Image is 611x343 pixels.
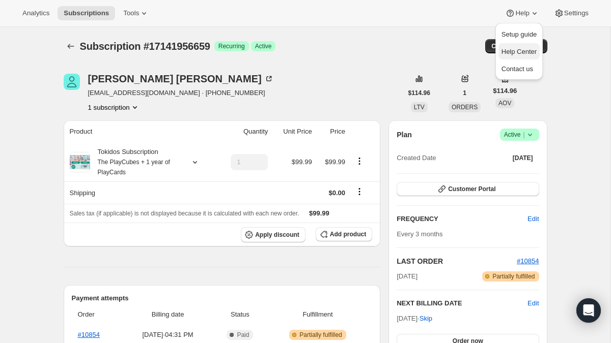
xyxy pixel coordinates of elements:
span: Analytics [22,9,49,17]
button: 1 [457,86,473,100]
span: Apply discount [255,231,299,239]
span: Skip [420,314,432,324]
button: Shipping actions [351,186,368,197]
small: The PlayCubes + 1 year of PlayCards [98,159,170,176]
button: $114.96 [402,86,436,100]
span: $114.96 [493,86,517,96]
span: AOV [498,100,511,107]
span: Help Center [502,48,537,55]
span: 1 [463,89,466,97]
th: Order [72,303,122,326]
th: Shipping [64,181,217,204]
span: Status [217,309,263,320]
span: Paid [237,331,249,339]
span: Edit [527,214,539,224]
h2: FREQUENCY [397,214,527,224]
span: Fulfillment [269,309,366,320]
button: Create order [485,39,534,53]
span: Help [515,9,529,17]
span: Created Date [397,153,436,163]
a: Help Center [498,43,540,59]
span: ORDERS [452,104,478,111]
button: Subscriptions [58,6,115,20]
span: Subscriptions [64,9,109,17]
button: Help [499,6,545,20]
h2: LAST ORDER [397,256,517,266]
span: $99.99 [325,158,345,166]
button: Apply discount [241,227,305,242]
span: Add product [330,230,366,238]
button: Edit [527,298,539,308]
th: Product [64,120,217,143]
th: Price [315,120,348,143]
th: Unit Price [271,120,315,143]
button: Skip [413,310,438,327]
button: Customer Portal [397,182,539,196]
button: Analytics [16,6,55,20]
a: #10854 [517,257,539,265]
button: Add product [316,227,372,241]
span: [DATE] · [397,315,432,322]
button: Product actions [351,155,368,167]
span: $99.99 [292,158,312,166]
div: Tokidos Subscription [90,147,182,177]
span: Catherine Doyon [64,74,80,90]
h2: Plan [397,130,412,140]
span: Recurring [218,42,245,50]
span: LTV [414,104,425,111]
a: #10854 [78,331,100,338]
th: Quantity [216,120,271,143]
span: Billing date [125,309,211,320]
span: | [523,131,524,139]
div: Open Intercom Messenger [576,298,601,323]
span: Active [504,130,535,140]
span: [DATE] [397,271,418,282]
button: [DATE] [507,151,539,165]
span: Every 3 months [397,230,442,238]
span: Contact us [502,65,533,73]
button: Tools [117,6,155,20]
span: Partially fulfilled [492,272,535,280]
a: Contact us [498,60,540,77]
span: Active [255,42,272,50]
span: $114.96 [408,89,430,97]
button: Settings [548,6,595,20]
span: Sales tax (if applicable) is not displayed because it is calculated with each new order. [70,210,299,217]
span: Subscription #17141956659 [80,41,210,52]
span: Tools [123,9,139,17]
span: [EMAIL_ADDRESS][DOMAIN_NAME] · [PHONE_NUMBER] [88,88,274,98]
button: #10854 [517,256,539,266]
button: Subscriptions [64,39,78,53]
span: $99.99 [309,209,329,217]
button: Edit [521,211,545,227]
span: Customer Portal [448,185,495,193]
div: [PERSON_NAME] [PERSON_NAME] [88,74,274,84]
span: $0.00 [328,189,345,197]
h2: Payment attempts [72,293,373,303]
span: Setup guide [502,30,537,38]
h2: NEXT BILLING DATE [397,298,527,308]
span: Partially fulfilled [299,331,342,339]
span: Settings [564,9,589,17]
button: Product actions [88,102,140,112]
button: Setup guide [498,26,540,42]
span: [DATE] [513,154,533,162]
span: [DATE] · 04:31 PM [125,330,211,340]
